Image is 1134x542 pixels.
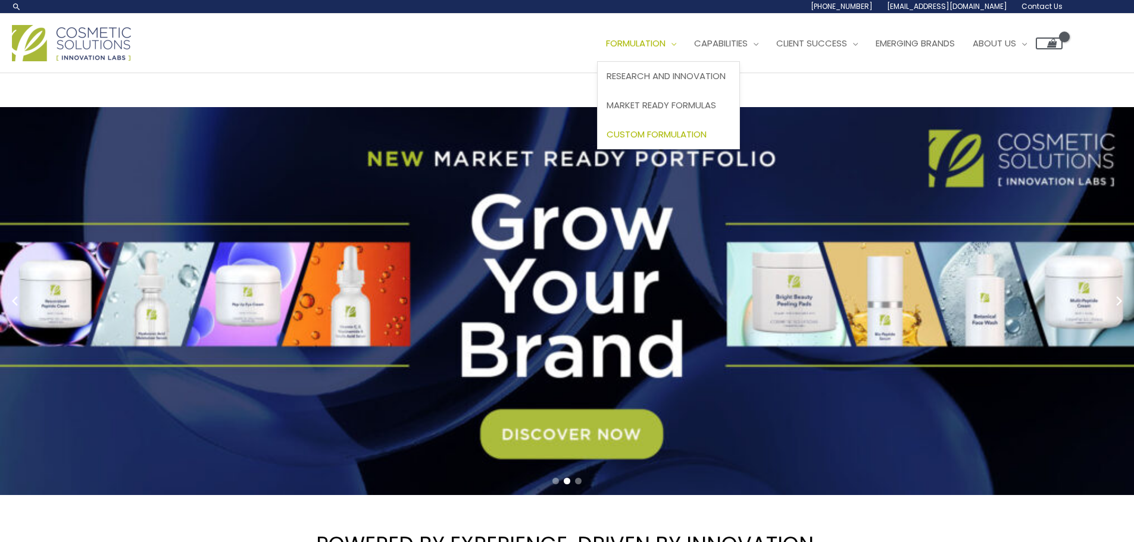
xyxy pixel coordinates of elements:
[12,2,21,11] a: Search icon link
[1021,1,1063,11] span: Contact Us
[607,99,716,111] span: Market Ready Formulas
[887,1,1007,11] span: [EMAIL_ADDRESS][DOMAIN_NAME]
[597,26,685,61] a: Formulation
[607,70,726,82] span: Research and Innovation
[598,120,739,149] a: Custom Formulation
[811,1,873,11] span: [PHONE_NUMBER]
[1110,292,1128,310] button: Next slide
[973,37,1016,49] span: About Us
[552,478,559,484] span: Go to slide 1
[767,26,867,61] a: Client Success
[588,26,1063,61] nav: Site Navigation
[12,25,131,61] img: Cosmetic Solutions Logo
[876,37,955,49] span: Emerging Brands
[564,478,570,484] span: Go to slide 2
[598,62,739,91] a: Research and Innovation
[694,37,748,49] span: Capabilities
[606,37,666,49] span: Formulation
[776,37,847,49] span: Client Success
[598,91,739,120] a: Market Ready Formulas
[964,26,1036,61] a: About Us
[1036,37,1063,49] a: View Shopping Cart, empty
[685,26,767,61] a: Capabilities
[607,128,707,140] span: Custom Formulation
[6,292,24,310] button: Previous slide
[575,478,582,484] span: Go to slide 3
[867,26,964,61] a: Emerging Brands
